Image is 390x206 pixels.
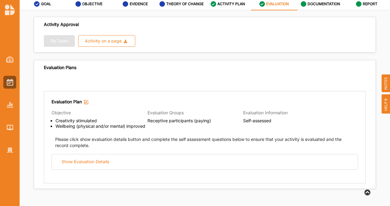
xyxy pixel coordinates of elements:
a: Activities [3,76,16,89]
label: THEORY OF CHANGE [166,2,204,6]
img: Organisation [7,148,13,153]
a: Reports [3,98,16,111]
a: Dashboard [3,53,16,66]
a: Organisation [3,144,16,156]
div: Evaluation Plans [44,65,76,70]
li: Wellbeing (physical and/or mental) improved [55,123,147,129]
img: Library [7,125,13,130]
button: Activity on a page [78,35,136,47]
label: REPORT [363,2,377,6]
label: OBJECTIVE [82,2,102,6]
img: Reports [7,102,13,107]
span: Objective [52,110,71,115]
img: Dashboard [6,57,14,63]
div: Activity on a page [85,39,122,43]
span: Self-assessed [243,118,339,123]
span: Activity Approval [44,22,79,27]
span: Evaluation Information [243,110,288,115]
div: Show Evaluation Details [62,159,109,164]
label: EVALUATION [266,2,289,6]
img: logo [5,4,15,15]
label: GOAL [41,2,51,6]
img: icon [84,100,88,104]
li: Creativity stimulated [55,118,147,123]
span: Receptive participants (paying) [147,118,243,123]
label: DOCUMENTATION [308,2,340,6]
a: Library [3,121,16,134]
label: Evaluation Plan [52,99,82,105]
span: Evaluation Groups [147,110,184,115]
img: Activities [7,79,13,86]
label: ACTIVITY PLAN [217,2,245,6]
div: Please click show evaluation details button and complete the self assessment questions below to e... [55,136,354,149]
label: EVIDENCE [130,2,148,6]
